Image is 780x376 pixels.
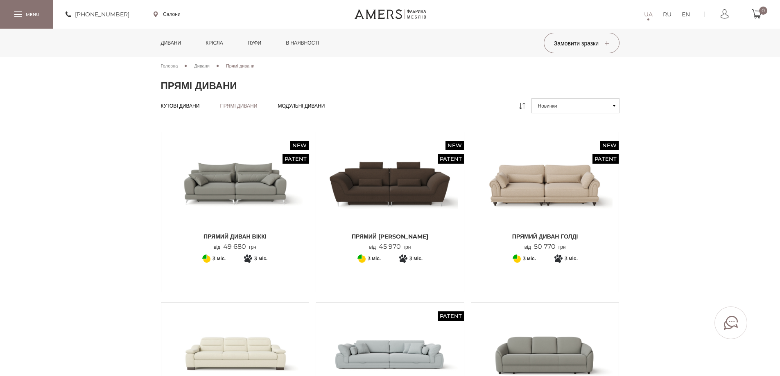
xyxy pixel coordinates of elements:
[290,141,309,150] span: New
[242,29,268,57] a: Пуфи
[554,40,609,47] span: Замовити зразки
[565,254,578,263] span: 3 міс.
[663,9,671,19] a: RU
[531,98,619,113] button: Новинки
[682,9,690,19] a: EN
[199,29,229,57] a: Крісла
[477,138,613,251] a: New Patent Прямий диван ГОЛДІ Прямий диван ГОЛДІ Прямий диван ГОЛДІ від50 770грн
[644,9,653,19] a: UA
[167,138,303,251] a: New Patent Прямий диван ВІККІ Прямий диван ВІККІ Прямий диван ВІККІ від49 680грн
[600,141,619,150] span: New
[531,243,558,250] span: 50 770
[369,243,411,251] p: від грн
[280,29,325,57] a: в наявності
[254,254,267,263] span: 3 міс.
[523,254,536,263] span: 3 міс.
[322,138,458,251] a: New Patent Прямий Диван Грейсі Прямий Диван Грейсі Прямий [PERSON_NAME] від45 970грн
[544,33,619,53] button: Замовити зразки
[278,103,325,109] a: Модульні дивани
[161,103,200,109] a: Кутові дивани
[322,232,458,241] span: Прямий [PERSON_NAME]
[438,311,464,321] span: Patent
[409,254,423,263] span: 3 міс.
[438,154,464,164] span: Patent
[66,9,129,19] a: [PHONE_NUMBER]
[592,154,619,164] span: Patent
[220,243,249,250] span: 49 680
[525,243,566,251] p: від грн
[376,243,404,250] span: 45 970
[155,29,188,57] a: Дивани
[194,63,210,69] span: Дивани
[759,7,767,15] span: 0
[161,62,178,70] a: Головна
[194,62,210,70] a: Дивани
[214,243,256,251] p: від грн
[213,254,226,263] span: 3 міс.
[161,63,178,69] span: Головна
[477,232,613,241] span: Прямий диван ГОЛДІ
[167,232,303,241] span: Прямий диван ВІККІ
[283,154,309,164] span: Patent
[445,141,464,150] span: New
[161,80,619,92] h1: Прямі дивани
[154,11,181,18] a: Салони
[368,254,381,263] span: 3 міс.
